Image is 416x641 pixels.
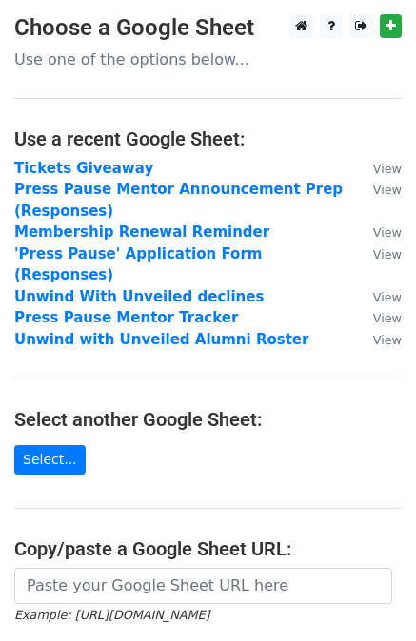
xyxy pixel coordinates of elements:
h4: Copy/paste a Google Sheet URL: [14,537,402,560]
a: View [354,223,402,241]
small: View [373,290,402,304]
small: View [373,247,402,262]
a: Press Pause Mentor Announcement Prep (Responses) [14,181,343,220]
a: Press Pause Mentor Tracker [14,309,238,326]
p: Use one of the options below... [14,49,402,69]
small: View [373,183,402,197]
small: View [373,333,402,347]
a: View [354,245,402,262]
a: View [354,160,402,177]
h4: Use a recent Google Sheet: [14,127,402,150]
small: Example: [URL][DOMAIN_NAME] [14,608,209,622]
small: View [373,225,402,240]
a: Unwind With Unveiled declines [14,288,264,305]
a: Tickets Giveaway [14,160,153,177]
h3: Choose a Google Sheet [14,14,402,42]
a: Membership Renewal Reminder [14,223,269,241]
a: Unwind with Unveiled Alumni Roster [14,331,308,348]
a: View [354,288,402,305]
a: 'Press Pause' Application Form (Responses) [14,245,262,284]
a: View [354,309,402,326]
a: View [354,181,402,198]
a: Select... [14,445,86,475]
a: View [354,331,402,348]
small: View [373,162,402,176]
h4: Select another Google Sheet: [14,408,402,431]
small: View [373,311,402,325]
input: Paste your Google Sheet URL here [14,568,392,604]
